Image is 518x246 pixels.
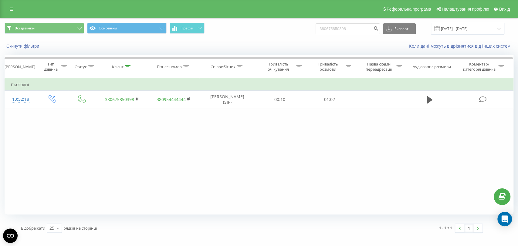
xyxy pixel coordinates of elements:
[387,7,431,12] span: Реферальна програма
[497,212,512,226] div: Open Intercom Messenger
[262,62,295,72] div: Тривалість очікування
[49,225,54,231] div: 25
[5,23,84,34] button: Всі дзвінки
[255,91,305,108] td: 00:10
[181,26,193,30] span: Графік
[362,62,395,72] div: Назва схеми переадресації
[316,23,380,34] input: Пошук за номером
[3,228,18,243] button: Open CMP widget
[42,62,60,72] div: Тип дзвінка
[439,225,452,231] div: 1 - 1 з 1
[461,62,497,72] div: Коментар/категорія дзвінка
[383,23,416,34] button: Експорт
[305,91,354,108] td: 01:02
[11,93,30,105] div: 13:52:18
[75,64,87,69] div: Статус
[21,225,45,231] span: Відображати
[5,64,35,69] div: [PERSON_NAME]
[157,96,186,102] a: 380954444444
[312,62,344,72] div: Тривалість розмови
[211,64,235,69] div: Співробітник
[157,64,182,69] div: Бізнес номер
[499,7,510,12] span: Вихід
[413,64,451,69] div: Аудіозапис розмови
[170,23,205,34] button: Графік
[87,23,167,34] button: Основний
[15,26,35,31] span: Всі дзвінки
[199,91,255,108] td: [PERSON_NAME] (SIP)
[5,79,513,91] td: Сьогодні
[464,224,473,232] a: 1
[112,64,124,69] div: Клієнт
[5,43,42,49] button: Скинути фільтри
[409,43,513,49] a: Коли дані можуть відрізнятися вiд інших систем
[442,7,489,12] span: Налаштування профілю
[63,225,97,231] span: рядків на сторінці
[105,96,134,102] a: 380675850398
